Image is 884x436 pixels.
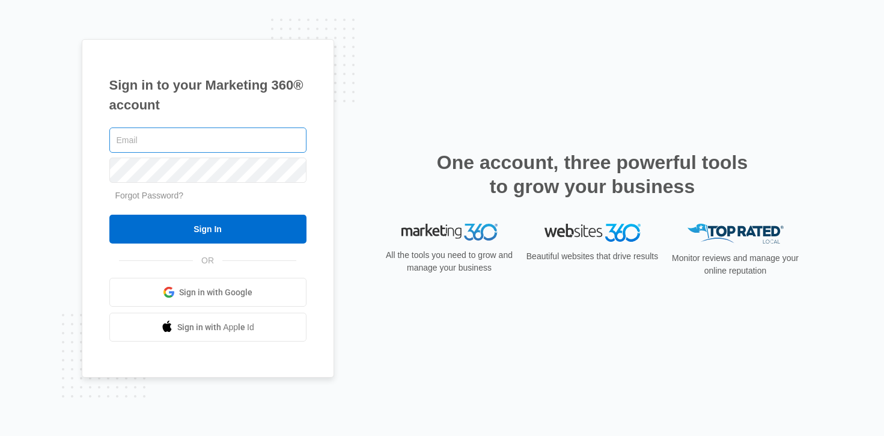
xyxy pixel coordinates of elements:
span: Sign in with Apple Id [177,321,254,334]
p: Beautiful websites that drive results [525,250,660,263]
a: Sign in with Google [109,278,306,307]
h1: Sign in to your Marketing 360® account [109,75,306,115]
a: Forgot Password? [115,191,184,200]
img: Marketing 360 [401,224,498,241]
h2: One account, three powerful tools to grow your business [433,150,752,198]
img: Top Rated Local [687,224,784,244]
a: Sign in with Apple Id [109,313,306,342]
img: Websites 360 [544,224,641,241]
input: Sign In [109,215,306,244]
span: Sign in with Google [179,286,252,299]
span: OR [193,254,222,267]
p: All the tools you need to grow and manage your business [382,249,517,274]
input: Email [109,127,306,153]
p: Monitor reviews and manage your online reputation [668,252,803,277]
